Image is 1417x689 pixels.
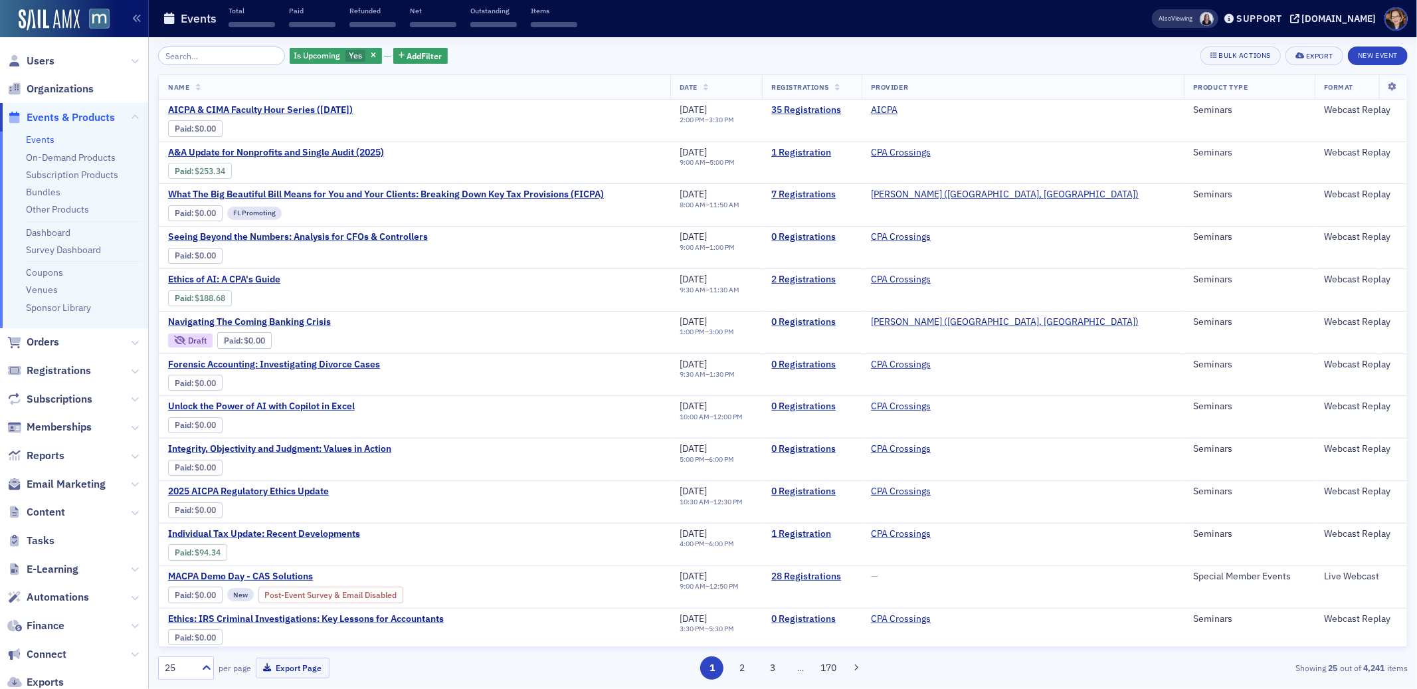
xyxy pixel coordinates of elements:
[1324,189,1398,201] div: Webcast Replay
[871,486,931,498] a: CPA Crossings
[27,505,65,520] span: Content
[1193,147,1305,159] div: Seminars
[871,231,955,243] span: CPA Crossings
[680,497,709,506] time: 10:30 AM
[175,505,195,515] span: :
[195,166,226,176] span: $253.34
[680,146,707,158] span: [DATE]
[1384,7,1408,31] span: Profile
[7,54,54,68] a: Users
[1326,662,1340,674] strong: 25
[1324,147,1398,159] div: Webcast Replay
[195,293,226,303] span: $188.68
[89,9,110,29] img: SailAMX
[349,6,396,15] p: Refunded
[410,6,456,15] p: Net
[7,363,91,378] a: Registrations
[217,332,272,348] div: Paid: 0 - $0
[224,336,244,345] span: :
[1193,401,1305,413] div: Seminars
[1193,571,1305,583] div: Special Member Events
[175,124,191,134] a: Paid
[680,273,707,285] span: [DATE]
[709,157,735,167] time: 5:00 PM
[1348,49,1408,60] a: New Event
[258,587,404,603] div: Post-Event Survey
[175,208,191,218] a: Paid
[871,104,897,116] a: AICPA
[19,9,80,31] a: SailAMX
[168,334,213,347] div: Draft
[871,104,955,116] span: AICPA
[1290,14,1381,23] button: [DOMAIN_NAME]
[26,169,118,181] a: Subscription Products
[244,336,266,345] span: $0.00
[1193,231,1305,243] div: Seminars
[470,22,517,27] span: ‌
[168,189,604,201] span: What The Big Beautiful Bill Means for You and Your Clients: Breaking Down Key Tax Provisions (FICPA)
[680,104,707,116] span: [DATE]
[219,662,251,674] label: per page
[771,274,852,286] a: 2 Registrations
[349,50,362,60] span: Yes
[709,454,734,464] time: 6:00 PM
[7,82,94,96] a: Organizations
[410,22,456,27] span: ‌
[680,201,739,209] div: –
[229,6,275,15] p: Total
[26,186,60,198] a: Bundles
[195,208,217,218] span: $0.00
[229,22,275,27] span: ‌
[168,147,391,159] a: A&A Update for Nonprofits and Single Audit (2025)
[195,505,217,515] span: $0.00
[680,243,706,252] time: 9:00 AM
[1193,486,1305,498] div: Seminars
[771,231,852,243] a: 0 Registrations
[1200,47,1281,65] button: Bulk Actions
[27,647,66,662] span: Connect
[871,147,955,159] span: CPA Crossings
[175,547,191,557] a: Paid
[680,286,739,294] div: –
[680,82,698,92] span: Date
[871,528,931,540] a: CPA Crossings
[168,359,391,371] a: Forensic Accounting: Investigating Divorce Cases
[871,613,931,625] a: CPA Crossings
[680,613,707,625] span: [DATE]
[27,590,89,605] span: Automations
[1324,359,1398,371] div: Webcast Replay
[168,629,223,645] div: Paid: 0 - $0
[680,243,735,252] div: –
[168,274,391,286] a: Ethics of AI: A CPA's Guide
[27,54,54,68] span: Users
[168,401,391,413] a: Unlock the Power of AI with Copilot in Excel
[165,661,194,675] div: 25
[7,534,54,548] a: Tasks
[168,104,391,116] a: AICPA & CIMA Faculty Hour Series ([DATE])
[1219,52,1271,59] div: Bulk Actions
[871,189,1139,201] a: [PERSON_NAME] ([GEOGRAPHIC_DATA], [GEOGRAPHIC_DATA])
[195,420,217,430] span: $0.00
[168,502,223,518] div: Paid: 0 - $0
[709,581,739,591] time: 12:50 PM
[195,590,217,600] span: $0.00
[175,293,191,303] a: Paid
[7,110,115,125] a: Events & Products
[1200,12,1214,26] span: Kelly Brown
[175,250,195,260] span: :
[7,619,64,633] a: Finance
[168,486,391,498] span: 2025 AICPA Regulatory Ethics Update
[680,157,706,167] time: 9:00 AM
[709,624,734,633] time: 5:30 PM
[195,547,221,557] span: $94.34
[680,498,743,506] div: –
[680,624,705,633] time: 3:30 PM
[680,316,707,328] span: [DATE]
[26,151,116,163] a: On-Demand Products
[680,412,709,421] time: 10:00 AM
[294,50,341,60] span: Is Upcoming
[27,335,59,349] span: Orders
[1302,13,1376,25] div: [DOMAIN_NAME]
